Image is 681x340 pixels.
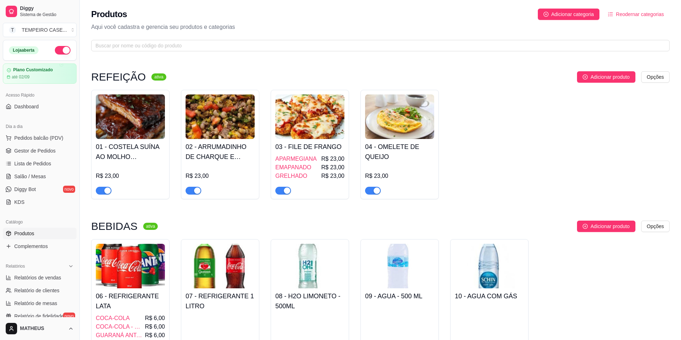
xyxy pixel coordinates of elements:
button: Adicionar produto [577,221,635,232]
a: Gestor de Pedidos [3,145,77,156]
h3: BEBIDAS [91,222,137,231]
span: plus-circle [544,12,549,17]
img: product-image [365,94,434,139]
h4: 02 - ARRUMADINHO DE CHARQUE E [GEOGRAPHIC_DATA] [186,142,255,162]
h3: REFEIÇÃO [91,73,146,81]
span: Diggy Bot [14,186,36,193]
a: DiggySistema de Gestão [3,3,77,20]
span: Gestor de Pedidos [14,147,56,154]
span: Adicionar produto [591,73,630,81]
span: Adicionar categoria [551,10,594,18]
button: MATHEUS [3,320,77,337]
span: MATHEUS [20,325,65,332]
span: R$ 6,00 [145,323,165,331]
a: Lista de Pedidos [3,158,77,169]
a: Diggy Botnovo [3,184,77,195]
span: GRELHADO [275,172,307,180]
img: product-image [275,244,344,288]
img: product-image [96,94,165,139]
button: Select a team [3,23,77,37]
h4: 01 - COSTELA SUÍNA AO MOLHO BARBECUE [96,142,165,162]
span: EMAPANADO [275,163,311,172]
span: GUARANÁ ANTARCTICA [96,331,144,340]
span: R$ 6,00 [145,331,165,340]
span: COCA-COLA - ZERO [96,323,144,331]
span: R$ 6,00 [145,314,165,323]
span: Sistema de Gestão [20,12,74,17]
a: Relatório de fidelidadenovo [3,310,77,322]
a: Dashboard [3,101,77,112]
button: Reodernar categorias [602,9,670,20]
img: product-image [96,244,165,288]
a: Relatório de mesas [3,298,77,309]
span: Relatório de clientes [14,287,59,294]
img: product-image [455,244,524,288]
button: Adicionar produto [577,71,635,83]
span: Produtos [14,230,34,237]
span: Lista de Pedidos [14,160,51,167]
img: product-image [365,244,434,288]
button: Adicionar categoria [538,9,600,20]
span: APARMEGIANA [275,155,317,163]
div: R$ 23,00 [186,172,255,180]
span: Pedidos balcão (PDV) [14,134,63,141]
button: Pedidos balcão (PDV) [3,132,77,144]
span: KDS [14,199,25,206]
a: Relatório de clientes [3,285,77,296]
div: Loja aberta [9,46,38,54]
article: Plano Customizado [13,67,53,73]
span: Complementos [14,243,48,250]
span: Relatório de fidelidade [14,313,64,320]
a: Plano Customizadoaté 02/09 [3,63,77,84]
span: Dashboard [14,103,39,110]
input: Buscar por nome ou código do produto [95,42,660,50]
a: Complementos [3,241,77,252]
img: product-image [186,94,255,139]
h4: 09 - AGUA - 500 ML [365,291,434,301]
button: Opções [641,221,670,232]
img: product-image [186,244,255,288]
span: Relatórios [6,263,25,269]
span: plus-circle [583,224,588,229]
div: Catálogo [3,216,77,228]
span: R$ 23,00 [321,155,344,163]
span: R$ 23,00 [321,172,344,180]
div: R$ 23,00 [96,172,165,180]
div: TEMPEIRO CASE ... [22,26,67,34]
a: Produtos [3,228,77,239]
a: Salão / Mesas [3,171,77,182]
h4: 06 - REFRIGERANTE LATA [96,291,165,311]
span: COCA-COLA [96,314,130,323]
span: Adicionar produto [591,222,630,230]
span: R$ 23,00 [321,163,344,172]
div: Acesso Rápido [3,89,77,101]
sup: ativa [151,73,166,81]
span: T [9,26,16,34]
span: Reodernar categorias [616,10,664,18]
a: KDS [3,196,77,208]
span: Diggy [20,5,74,12]
button: Opções [641,71,670,83]
div: R$ 23,00 [365,172,434,180]
span: plus-circle [583,74,588,79]
h4: 08 - H2O LIMONETO - 500ML [275,291,344,311]
article: até 02/09 [12,74,30,80]
span: Opções [647,73,664,81]
sup: ativa [143,223,158,230]
span: Relatório de mesas [14,300,57,307]
h4: 10 - AGUA COM GÁS [455,291,524,301]
span: Salão / Mesas [14,173,46,180]
span: Relatórios de vendas [14,274,61,281]
h2: Produtos [91,9,127,20]
div: Dia a dia [3,121,77,132]
button: Alterar Status [55,46,71,55]
h4: 07 - REFRIGERANTE 1 LITRO [186,291,255,311]
a: Relatórios de vendas [3,272,77,283]
p: Aqui você cadastra e gerencia seu produtos e categorias [91,23,670,31]
img: product-image [275,94,344,139]
h4: 03 - FILE DE FRANGO [275,142,344,152]
h4: 04 - OMELETE DE QUEIJO [365,142,434,162]
span: Opções [647,222,664,230]
span: ordered-list [608,12,613,17]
